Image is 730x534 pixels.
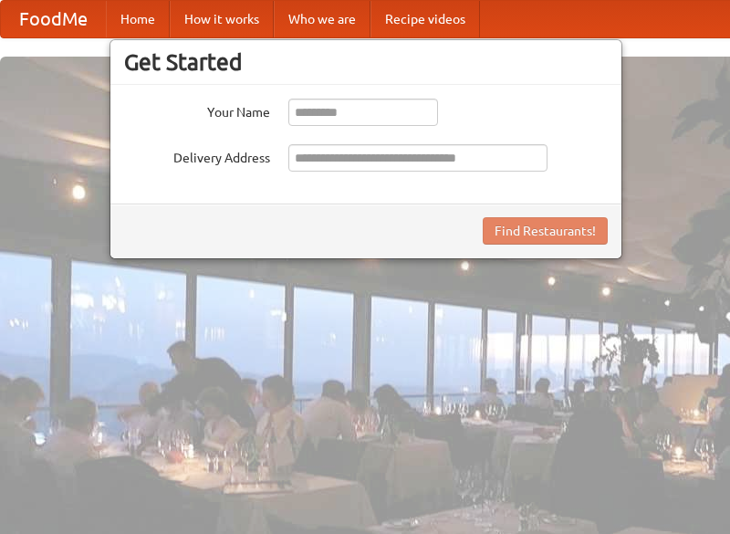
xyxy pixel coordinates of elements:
label: Delivery Address [124,144,270,167]
label: Your Name [124,99,270,121]
a: FoodMe [1,1,106,37]
a: Home [106,1,170,37]
a: Recipe videos [370,1,480,37]
h3: Get Started [124,48,608,76]
button: Find Restaurants! [483,217,608,245]
a: Who we are [274,1,370,37]
a: How it works [170,1,274,37]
